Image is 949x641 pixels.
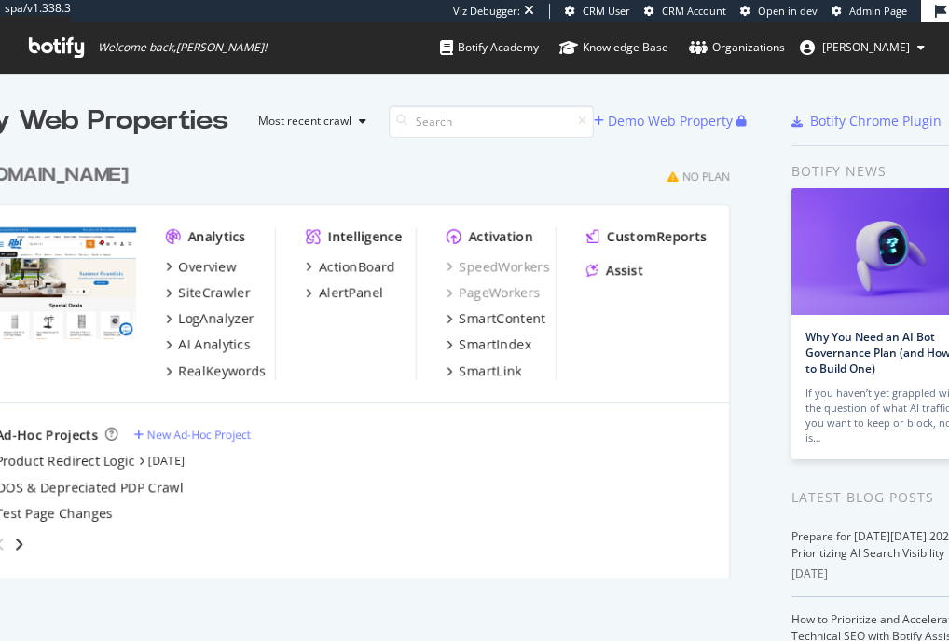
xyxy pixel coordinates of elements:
div: Intelligence [328,227,402,246]
a: AlertPanel [306,283,383,302]
div: Viz Debugger: [453,4,520,19]
div: Activation [468,227,532,246]
div: Botify Academy [440,38,539,57]
a: Demo Web Property [594,113,736,129]
div: SmartLink [459,361,521,380]
a: [DATE] [148,453,185,469]
div: Organizations [689,38,785,57]
a: CRM User [565,4,630,19]
a: AI Analytics [165,335,250,354]
div: angle-right [12,536,25,554]
div: LogAnalyzer [178,309,254,328]
div: Demo Web Property [608,112,733,130]
div: AlertPanel [319,283,383,302]
span: CRM Account [662,4,726,18]
div: Knowledge Base [559,38,668,57]
div: Overview [178,257,236,276]
a: Admin Page [832,4,907,19]
button: Demo Web Property [594,106,736,136]
a: RealKeywords [165,361,266,380]
div: SmartContent [459,309,545,328]
a: SmartLink [446,361,521,380]
div: SiteCrawler [178,283,250,302]
a: SiteCrawler [165,283,250,302]
a: SmartIndex [446,335,530,354]
a: CustomReports [586,227,707,246]
span: Admin Page [849,4,907,18]
a: Botify Academy [440,22,539,73]
input: Search [389,105,594,138]
div: ActionBoard [319,257,395,276]
div: No Plan [682,169,730,184]
a: SpeedWorkers [446,257,549,276]
a: CRM Account [644,4,726,19]
a: Organizations [689,22,785,73]
div: AI Analytics [178,335,250,354]
a: Assist [586,261,643,280]
button: [PERSON_NAME] [785,33,940,62]
span: phoebe [822,39,910,55]
a: PageWorkers [446,283,540,302]
a: New Ad-Hoc Project [133,427,251,443]
div: Botify Chrome Plugin [810,112,942,130]
a: Overview [165,257,236,276]
a: Botify Chrome Plugin [791,112,942,130]
a: Open in dev [740,4,818,19]
div: New Ad-Hoc Project [147,427,251,443]
button: Most recent crawl [243,106,374,136]
div: Most recent crawl [258,116,351,127]
span: CRM User [583,4,630,18]
div: CustomReports [607,227,707,246]
a: ActionBoard [306,257,395,276]
div: RealKeywords [178,361,266,380]
div: Assist [606,261,643,280]
span: Open in dev [758,4,818,18]
a: Knowledge Base [559,22,668,73]
a: SmartContent [446,309,545,328]
div: Analytics [187,227,245,246]
span: Welcome back, [PERSON_NAME] ! [98,40,267,55]
div: SmartIndex [459,335,530,354]
a: LogAnalyzer [165,309,254,328]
